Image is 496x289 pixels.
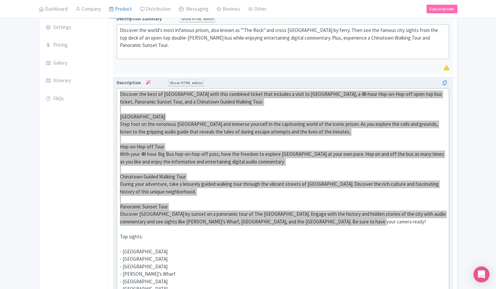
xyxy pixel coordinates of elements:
[426,5,457,13] a: Subscription
[39,90,109,108] a: FAQs
[39,36,109,55] a: Pricing
[120,27,446,57] div: Discover the world's most infamous prison, also known as '"The Rock" and cross [GEOGRAPHIC_DATA] ...
[39,72,109,90] a: Itinerary
[168,80,204,87] div: Show HTML editor
[39,18,109,37] a: Settings
[473,266,489,282] div: Open Intercom Messenger
[39,54,109,73] a: Gallery
[117,80,152,86] span: Description
[180,16,216,23] div: Show HTML editor
[117,16,163,22] span: Description Summary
